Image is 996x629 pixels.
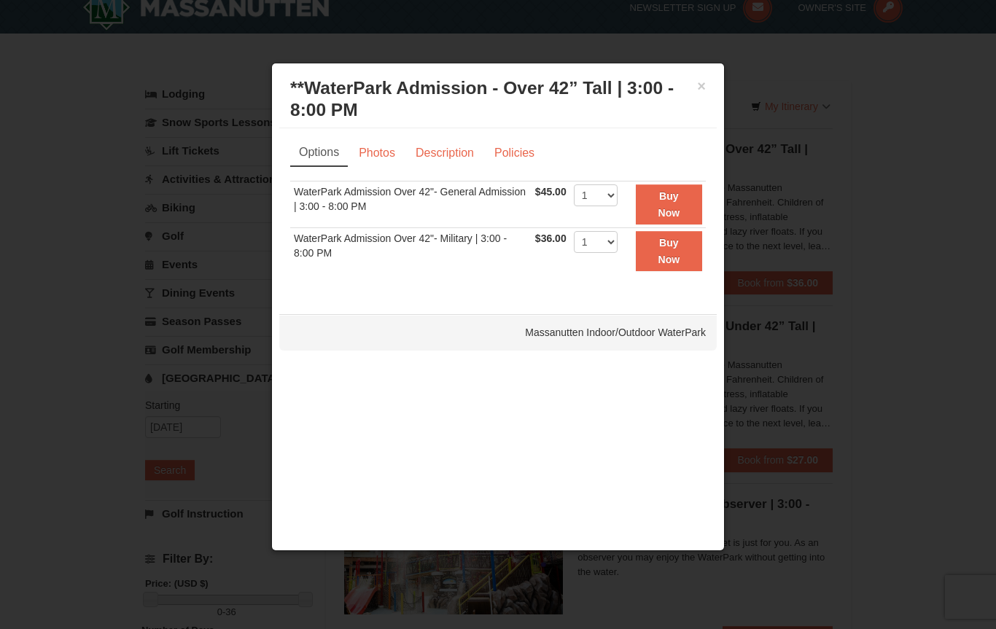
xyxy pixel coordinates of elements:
[535,186,567,198] span: $45.00
[658,237,680,265] strong: Buy Now
[636,184,702,224] button: Buy Now
[290,181,532,228] td: WaterPark Admission Over 42"- General Admission | 3:00 - 8:00 PM
[290,77,706,121] h3: **WaterPark Admission - Over 42” Tall | 3:00 - 8:00 PM
[535,233,567,244] span: $36.00
[290,139,348,167] a: Options
[485,139,544,167] a: Policies
[290,228,532,274] td: WaterPark Admission Over 42"- Military | 3:00 - 8:00 PM
[406,139,483,167] a: Description
[349,139,405,167] a: Photos
[658,190,680,218] strong: Buy Now
[636,231,702,271] button: Buy Now
[279,314,717,351] div: Massanutten Indoor/Outdoor WaterPark
[697,79,706,93] button: ×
